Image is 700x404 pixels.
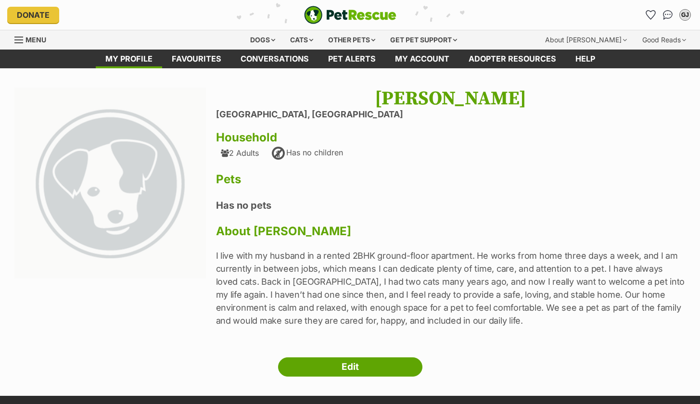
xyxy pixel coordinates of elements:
img: chat-41dd97257d64d25036548639549fe6c8038ab92f7586957e7f3b1b290dea8141.svg [663,10,673,20]
h3: Household [216,131,686,144]
div: About [PERSON_NAME] [538,30,634,50]
span: Menu [25,36,46,44]
div: Good Reads [636,30,693,50]
div: Other pets [321,30,382,50]
a: Adopter resources [459,50,566,68]
ul: Account quick links [643,7,693,23]
div: Has no children [271,146,343,161]
h4: Has no pets [216,199,686,212]
a: Donate [7,7,59,23]
a: conversations [231,50,318,68]
a: Conversations [660,7,675,23]
div: Dogs [243,30,282,50]
a: Menu [14,30,53,48]
a: Favourites [643,7,658,23]
p: I live with my husband in a rented 2BHK ground-floor apartment. He works from home three days a w... [216,249,686,327]
div: Get pet support [383,30,464,50]
a: Pet alerts [318,50,385,68]
img: large_default-f37c3b2ddc539b7721ffdbd4c88987add89f2ef0fd77a71d0d44a6cf3104916e.png [14,88,206,279]
div: Cats [283,30,320,50]
h3: About [PERSON_NAME] [216,225,686,238]
a: PetRescue [304,6,396,24]
h1: [PERSON_NAME] [216,88,686,110]
img: logo-e224e6f780fb5917bec1dbf3a21bbac754714ae5b6737aabdf751b685950b380.svg [304,6,396,24]
a: Edit [278,357,422,377]
a: Help [566,50,605,68]
button: My account [677,7,693,23]
h3: Pets [216,173,686,186]
li: [GEOGRAPHIC_DATA], [GEOGRAPHIC_DATA] [216,110,686,120]
a: My profile [96,50,162,68]
div: 2 Adults [221,149,259,157]
div: GJ [680,10,690,20]
a: My account [385,50,459,68]
a: Favourites [162,50,231,68]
